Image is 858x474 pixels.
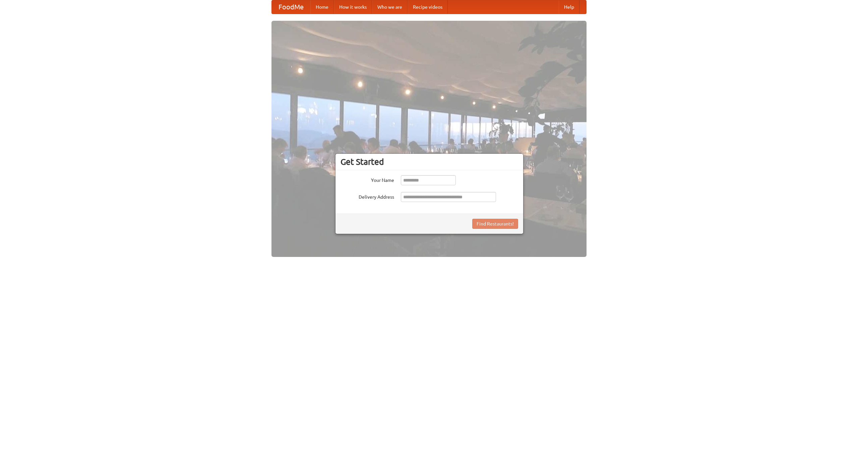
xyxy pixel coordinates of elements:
button: Find Restaurants! [472,219,518,229]
a: How it works [334,0,372,14]
a: Who we are [372,0,408,14]
a: Help [559,0,579,14]
h3: Get Started [341,157,518,167]
a: FoodMe [272,0,310,14]
label: Delivery Address [341,192,394,200]
label: Your Name [341,175,394,184]
a: Home [310,0,334,14]
a: Recipe videos [408,0,448,14]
